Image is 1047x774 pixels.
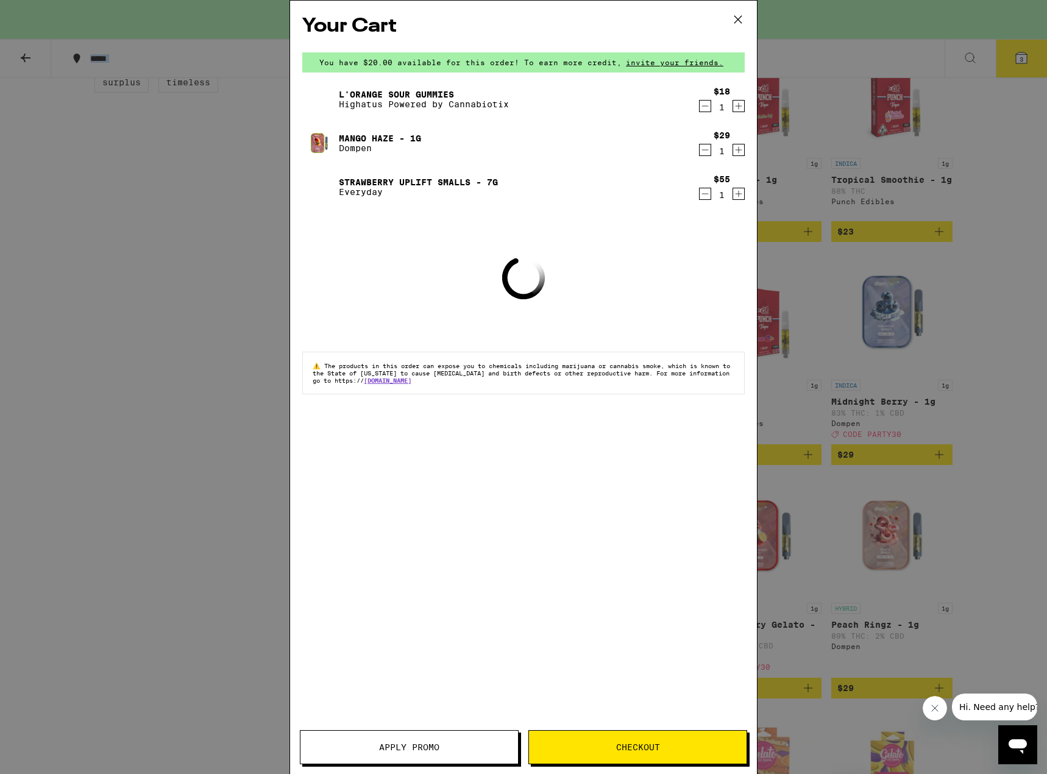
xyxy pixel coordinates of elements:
button: Decrement [699,100,711,112]
p: Everyday [339,187,498,197]
iframe: Button to launch messaging window [998,725,1037,764]
div: 1 [714,102,730,112]
button: Increment [733,144,745,156]
button: Apply Promo [300,730,519,764]
img: Strawberry Uplift Smalls - 7g [302,170,336,204]
a: Mango Haze - 1g [339,133,421,143]
span: Checkout [616,743,660,751]
iframe: Close message [923,696,947,720]
div: You have $20.00 available for this order! To earn more credit,invite your friends. [302,52,745,73]
img: L'Orange Sour Gummies [302,82,336,116]
span: Apply Promo [379,743,439,751]
span: The products in this order can expose you to chemicals including marijuana or cannabis smoke, whi... [313,362,730,384]
iframe: Message from company [952,694,1037,720]
button: Decrement [699,144,711,156]
button: Checkout [528,730,747,764]
span: Hi. Need any help? [7,9,88,18]
div: $18 [714,87,730,96]
span: invite your friends. [622,59,728,66]
button: Decrement [699,188,711,200]
span: You have $20.00 available for this order! To earn more credit, [319,59,622,66]
span: ⚠️ [313,362,324,369]
a: Strawberry Uplift Smalls - 7g [339,177,498,187]
h2: Your Cart [302,13,745,40]
p: Dompen [339,143,421,153]
button: Increment [733,100,745,112]
div: 1 [714,190,730,200]
div: 1 [714,146,730,156]
p: Highatus Powered by Cannabiotix [339,99,509,109]
img: Mango Haze - 1g [302,126,336,160]
button: Increment [733,188,745,200]
a: [DOMAIN_NAME] [364,377,411,384]
div: $29 [714,130,730,140]
a: L'Orange Sour Gummies [339,90,509,99]
div: $55 [714,174,730,184]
